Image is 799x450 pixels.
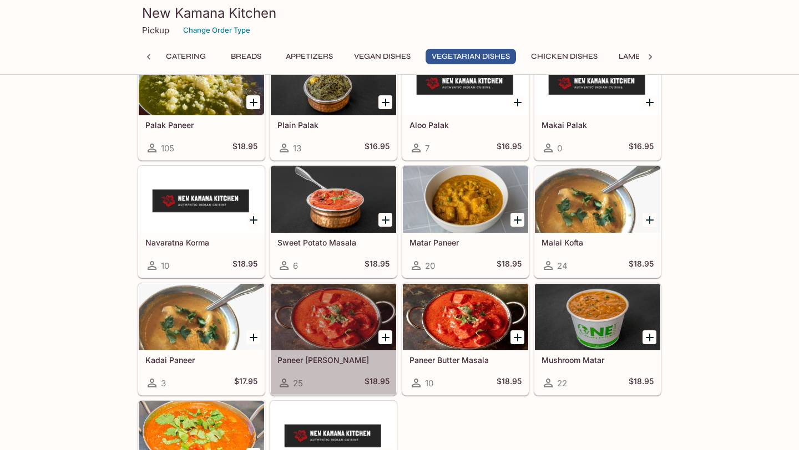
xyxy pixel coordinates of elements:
[510,213,524,227] button: Add Matar Paneer
[403,49,528,115] div: Aloo Palak
[161,143,174,154] span: 105
[145,355,257,365] h5: Kadai Paneer
[234,376,257,390] h5: $17.95
[402,283,529,395] a: Paneer Butter Masala10$18.95
[277,238,390,247] h5: Sweet Potato Masala
[277,355,390,365] h5: Paneer [PERSON_NAME]
[161,378,166,388] span: 3
[643,213,656,227] button: Add Malai Kofta
[425,378,433,388] span: 10
[643,95,656,109] button: Add Makai Palak
[270,48,397,160] a: Plain Palak13$16.95
[402,48,529,160] a: Aloo Palak7$16.95
[246,213,260,227] button: Add Navaratna Korma
[280,49,339,64] button: Appetizers
[348,49,417,64] button: Vegan Dishes
[534,166,661,278] a: Malai Kofta24$18.95
[271,166,396,233] div: Sweet Potato Masala
[402,166,529,278] a: Matar Paneer20$18.95
[139,166,264,233] div: Navaratna Korma
[497,141,522,155] h5: $16.95
[139,49,264,115] div: Palak Paneer
[542,355,654,365] h5: Mushroom Matar
[142,25,169,35] p: Pickup
[426,49,516,64] button: Vegetarian Dishes
[246,95,260,109] button: Add Palak Paneer
[365,141,390,155] h5: $16.95
[138,48,265,160] a: Palak Paneer105$18.95
[557,260,568,271] span: 24
[378,213,392,227] button: Add Sweet Potato Masala
[643,330,656,344] button: Add Mushroom Matar
[403,166,528,233] div: Matar Paneer
[365,259,390,272] h5: $18.95
[145,238,257,247] h5: Navaratna Korma
[138,283,265,395] a: Kadai Paneer3$17.95
[139,284,264,350] div: Kadai Paneer
[142,4,657,22] h3: New Kamana Kitchen
[403,284,528,350] div: Paneer Butter Masala
[409,238,522,247] h5: Matar Paneer
[138,166,265,278] a: Navaratna Korma10$18.95
[542,120,654,130] h5: Makai Palak
[542,238,654,247] h5: Malai Kofta
[510,95,524,109] button: Add Aloo Palak
[378,330,392,344] button: Add Paneer Tikka Masala
[535,284,660,350] div: Mushroom Matar
[629,141,654,155] h5: $16.95
[535,166,660,233] div: Malai Kofta
[378,95,392,109] button: Add Plain Palak
[271,49,396,115] div: Plain Palak
[270,283,397,395] a: Paneer [PERSON_NAME]25$18.95
[425,143,429,154] span: 7
[425,260,435,271] span: 20
[535,49,660,115] div: Makai Palak
[277,120,390,130] h5: Plain Palak
[510,330,524,344] button: Add Paneer Butter Masala
[270,166,397,278] a: Sweet Potato Masala6$18.95
[613,49,676,64] button: Lamb Dishes
[534,48,661,160] a: Makai Palak0$16.95
[409,355,522,365] h5: Paneer Butter Masala
[557,378,567,388] span: 22
[161,260,169,271] span: 10
[145,120,257,130] h5: Palak Paneer
[497,259,522,272] h5: $18.95
[497,376,522,390] h5: $18.95
[160,49,212,64] button: Catering
[534,283,661,395] a: Mushroom Matar22$18.95
[178,22,255,39] button: Change Order Type
[232,141,257,155] h5: $18.95
[293,378,303,388] span: 25
[293,143,301,154] span: 13
[629,259,654,272] h5: $18.95
[365,376,390,390] h5: $18.95
[232,259,257,272] h5: $18.95
[525,49,604,64] button: Chicken Dishes
[221,49,271,64] button: Breads
[629,376,654,390] h5: $18.95
[271,284,396,350] div: Paneer Tikka Masala
[557,143,562,154] span: 0
[246,330,260,344] button: Add Kadai Paneer
[409,120,522,130] h5: Aloo Palak
[293,260,298,271] span: 6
